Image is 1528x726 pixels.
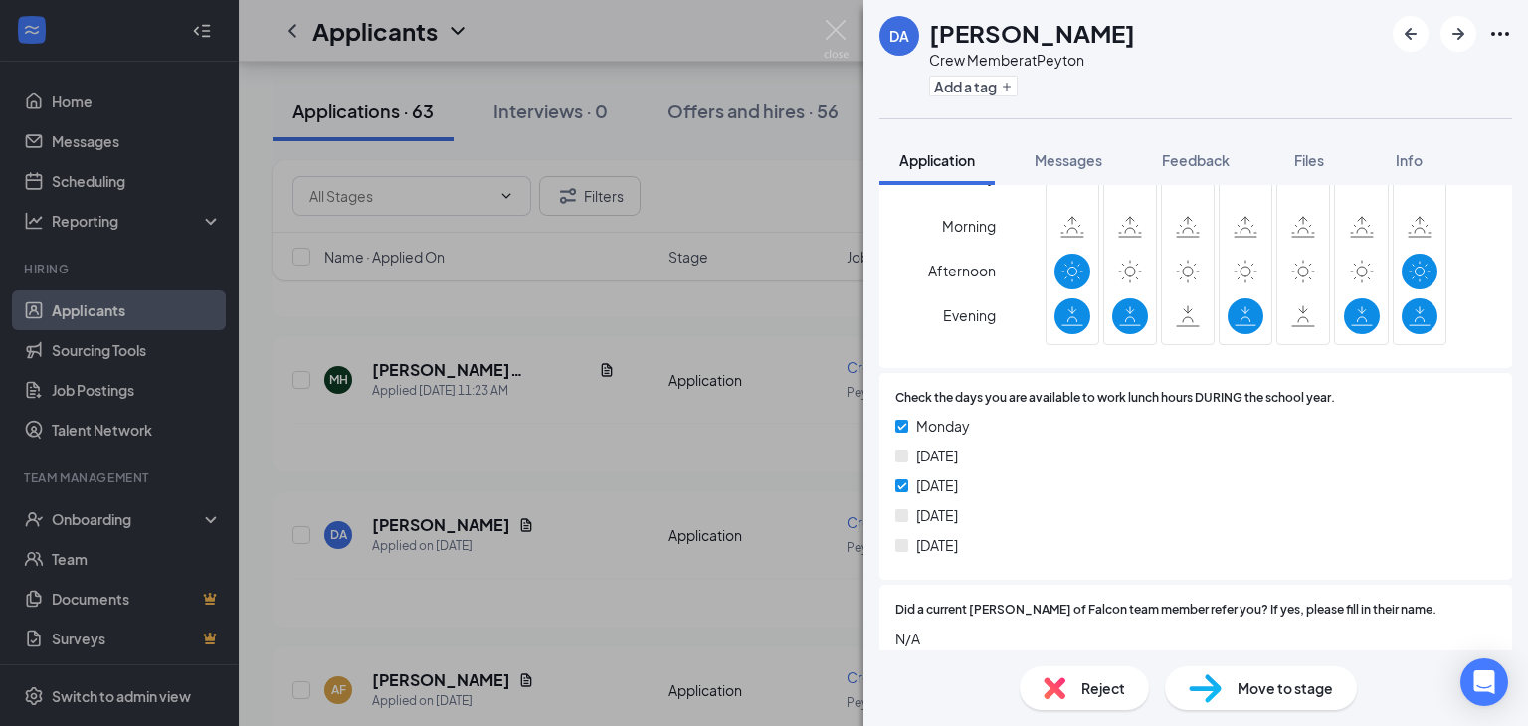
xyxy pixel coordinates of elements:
[916,504,958,526] span: [DATE]
[1035,151,1102,169] span: Messages
[1294,151,1324,169] span: Files
[916,415,970,437] span: Monday
[1488,22,1512,46] svg: Ellipses
[943,297,996,333] span: Evening
[895,601,1436,620] span: Did a current [PERSON_NAME] of Falcon team member refer you? If yes, please fill in their name.
[916,445,958,466] span: [DATE]
[1001,81,1013,92] svg: Plus
[928,253,996,288] span: Afternoon
[929,50,1135,70] div: Crew Member at Peyton
[1399,22,1423,46] svg: ArrowLeftNew
[1446,22,1470,46] svg: ArrowRight
[1238,677,1333,699] span: Move to stage
[1081,677,1125,699] span: Reject
[1460,658,1508,706] div: Open Intercom Messenger
[942,208,996,244] span: Morning
[1162,151,1230,169] span: Feedback
[929,16,1135,50] h1: [PERSON_NAME]
[916,474,958,496] span: [DATE]
[1396,151,1423,169] span: Info
[889,26,909,46] div: DA
[895,628,1496,649] span: N/A
[1393,16,1429,52] button: ArrowLeftNew
[1440,16,1476,52] button: ArrowRight
[929,76,1018,96] button: PlusAdd a tag
[899,151,975,169] span: Application
[916,534,958,556] span: [DATE]
[895,389,1335,408] span: Check the days you are available to work lunch hours DURING the school year.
